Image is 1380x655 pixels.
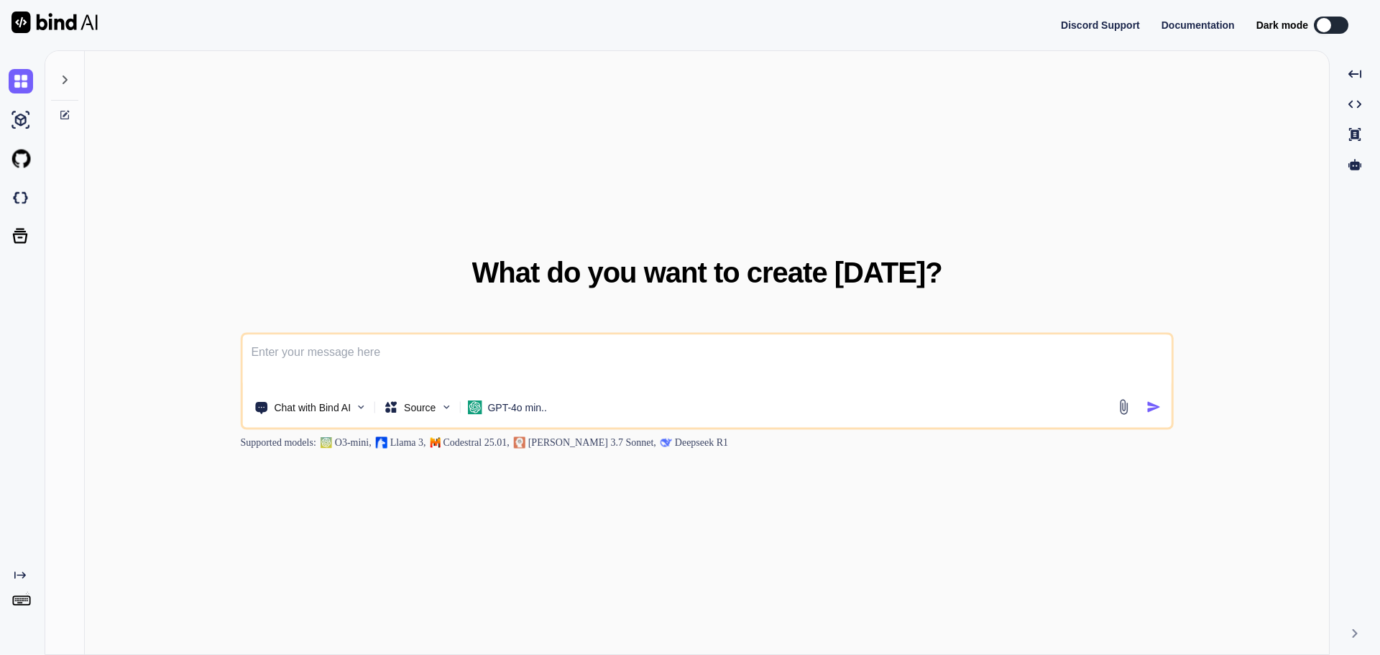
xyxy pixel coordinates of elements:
[11,12,98,33] img: Bind AI
[9,108,33,132] img: ai-studio
[335,435,372,449] p: O3-mini,
[1161,19,1235,31] span: Documentation
[1146,400,1161,415] img: icon
[487,400,546,414] p: GPT-4o min..
[274,400,351,414] p: Chat with Bind AI
[1256,18,1308,32] span: Dark mode
[240,435,316,449] p: Supported models:
[404,400,436,414] p: Source
[1061,18,1140,33] button: Discord Support
[9,185,33,210] img: darkCloudIdeIcon
[443,435,510,449] p: Codestral 25.01,
[661,436,672,448] img: claude
[440,401,452,413] img: Pick Models
[1061,19,1140,31] span: Discord Support
[390,435,426,449] p: Llama 3,
[528,435,656,449] p: [PERSON_NAME] 3.7 Sonnet,
[431,437,441,447] img: Mistral-AI
[376,436,387,448] img: Llama2
[514,436,525,448] img: claude
[1115,399,1132,416] img: attachment
[675,435,728,449] p: Deepseek R1
[1161,18,1235,33] button: Documentation
[9,69,33,93] img: chat
[355,401,367,413] img: Pick Tools
[467,400,482,414] img: GPT-4o mini
[472,256,942,288] span: What do you want to create [DATE]?
[321,436,332,448] img: GPT-4
[9,147,33,171] img: githubLight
